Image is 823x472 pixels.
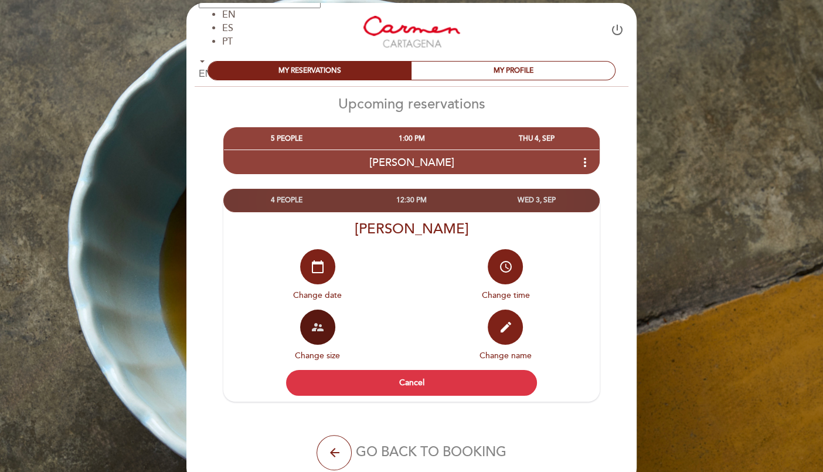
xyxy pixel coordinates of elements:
div: WED 3, SEP [474,189,599,211]
div: 4 PEOPLE [224,189,349,211]
span: GO BACK TO BOOKING [355,443,506,460]
div: 1:00 PM [349,128,474,150]
span: EN [222,9,236,21]
div: MY RESERVATIONS [208,62,411,80]
span: Change time [481,290,529,300]
button: access_time [488,249,523,284]
a: [PERSON_NAME][GEOGRAPHIC_DATA] [338,16,485,48]
div: 12:30 PM [349,189,474,211]
button: arrow_back [317,435,352,470]
span: PT [222,36,233,47]
button: power_settings_new [610,23,624,41]
i: edit [498,320,512,334]
span: Change name [479,351,532,361]
h2: Upcoming reservations [186,96,637,113]
i: more_vert [578,155,592,169]
i: power_settings_new [610,23,624,37]
button: calendar_today [300,249,335,284]
span: Change size [295,351,340,361]
div: 5 PEOPLE [224,128,349,150]
span: Change date [293,290,342,300]
div: THU 4, SEP [474,128,599,150]
i: arrow_back [327,446,341,460]
i: calendar_today [311,260,325,274]
span: ES [222,22,233,34]
i: access_time [498,260,512,274]
i: supervisor_account [311,320,325,334]
div: MY PROFILE [411,62,615,80]
button: edit [488,310,523,345]
div: [PERSON_NAME] [223,220,600,237]
span: [PERSON_NAME] [369,156,454,169]
button: Cancel [286,370,537,396]
button: supervisor_account [300,310,335,345]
